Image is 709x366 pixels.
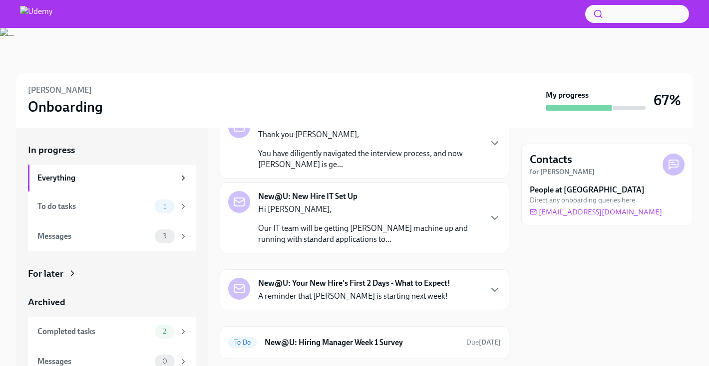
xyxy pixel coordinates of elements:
[157,202,172,210] span: 1
[28,317,196,347] a: Completed tasks2
[258,223,481,245] p: Our IT team will be getting [PERSON_NAME] machine up and running with standard applications to...
[28,296,196,309] a: Archived
[28,144,196,157] a: In progress
[20,6,52,22] img: Udemy
[28,267,196,280] a: For later
[530,168,595,176] strong: for [PERSON_NAME]
[37,326,151,337] div: Completed tasks
[258,291,448,302] p: A reminder that [PERSON_NAME] is starting next week!
[156,358,173,365] span: 0
[28,221,196,251] a: Messages3
[530,207,662,217] a: [EMAIL_ADDRESS][DOMAIN_NAME]
[530,152,572,167] h4: Contacts
[265,337,458,348] h6: New@U: Hiring Manager Week 1 Survey
[228,335,501,351] a: To DoNew@U: Hiring Manager Week 1 SurveyDue[DATE]
[28,85,92,96] h6: [PERSON_NAME]
[37,231,151,242] div: Messages
[228,339,257,346] span: To Do
[28,98,103,116] h3: Onboarding
[157,328,172,335] span: 2
[157,232,173,240] span: 3
[258,278,450,289] strong: New@U: Your New Hire's First 2 Days - What to Expect!
[258,204,481,215] p: Hi [PERSON_NAME],
[654,91,681,109] h3: 67%
[37,173,175,183] div: Everything
[28,191,196,221] a: To do tasks1
[530,195,635,205] span: Direct any onboarding queries here
[530,184,645,195] strong: People at [GEOGRAPHIC_DATA]
[546,90,589,101] strong: My progress
[466,338,501,347] span: Due
[466,338,501,347] span: September 16th, 2025 08:00
[258,148,481,170] p: You have diligently navigated the interview process, and now [PERSON_NAME] is ge...
[28,165,196,191] a: Everything
[258,191,357,202] strong: New@U: New Hire IT Set Up
[37,201,151,212] div: To do tasks
[479,338,501,347] strong: [DATE]
[28,267,63,280] div: For later
[258,129,481,140] p: Thank you [PERSON_NAME],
